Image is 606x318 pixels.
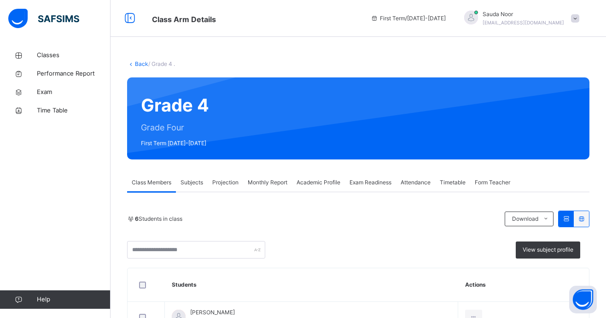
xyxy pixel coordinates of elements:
[458,268,589,302] th: Actions
[523,246,573,254] span: View subject profile
[135,215,139,222] b: 6
[37,295,110,304] span: Help
[135,60,148,67] a: Back
[475,178,510,187] span: Form Teacher
[165,268,458,302] th: Students
[248,178,287,187] span: Monthly Report
[212,178,239,187] span: Projection
[132,178,171,187] span: Class Members
[455,10,584,27] div: SaudaNoor
[350,178,391,187] span: Exam Readiness
[483,20,564,25] span: [EMAIL_ADDRESS][DOMAIN_NAME]
[440,178,466,187] span: Timetable
[37,51,111,60] span: Classes
[8,9,79,28] img: safsims
[512,215,538,223] span: Download
[135,215,182,223] span: Students in class
[37,88,111,97] span: Exam
[190,308,235,317] span: [PERSON_NAME]
[297,178,340,187] span: Academic Profile
[152,15,216,24] span: Class Arm Details
[148,60,175,67] span: / Grade 4 .
[371,14,446,23] span: session/term information
[37,106,111,115] span: Time Table
[401,178,431,187] span: Attendance
[37,69,111,78] span: Performance Report
[483,10,564,18] span: Sauda Noor
[181,178,203,187] span: Subjects
[569,286,597,313] button: Open asap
